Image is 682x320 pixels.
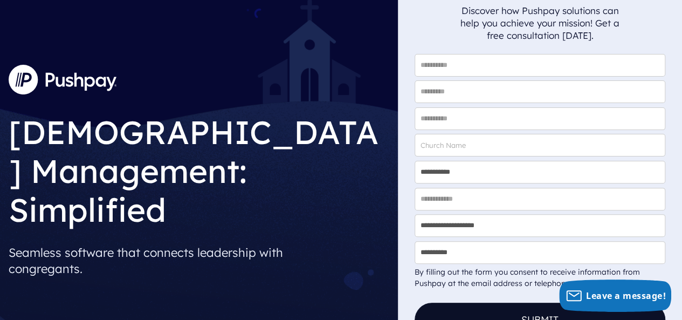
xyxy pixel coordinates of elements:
[415,134,665,156] input: Church Name
[9,104,389,232] h1: [DEMOGRAPHIC_DATA] Management: Simplified
[460,4,619,42] p: Discover how Pushpay solutions can help you achieve your mission! Get a free consultation [DATE].
[586,290,666,302] span: Leave a message!
[415,267,665,289] div: By filling out the form you consent to receive information from Pushpay at the email address or t...
[9,240,389,281] p: Seamless software that connects leadership with congregants.
[559,280,671,312] button: Leave a message!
